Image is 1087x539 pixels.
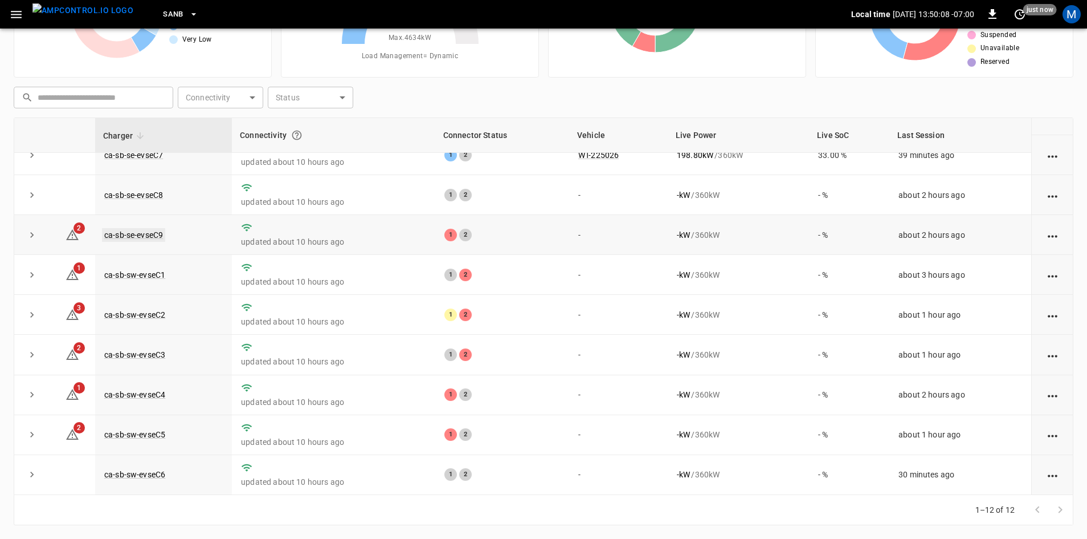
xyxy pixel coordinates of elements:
[889,415,1031,455] td: about 1 hour ago
[444,149,457,161] div: 1
[1045,269,1060,281] div: action cell options
[158,3,203,26] button: SanB
[104,270,165,279] a: ca-sb-sw-evseC1
[677,269,800,281] div: / 360 kW
[459,309,472,321] div: 2
[23,466,40,483] button: expand row
[241,476,426,488] p: updated about 10 hours ago
[23,226,40,244] button: expand row
[1045,189,1060,201] div: action cell options
[1045,389,1060,400] div: action cell options
[241,156,426,168] p: updated about 10 hours ago
[66,390,79,399] a: 1
[459,189,472,201] div: 2
[66,270,79,279] a: 1
[677,149,713,161] p: 198.80 kW
[677,309,690,321] p: - kW
[1045,149,1060,161] div: action cell options
[677,429,690,440] p: - kW
[677,229,800,241] div: / 360 kW
[104,470,165,479] a: ca-sb-sw-evseC6
[66,429,79,439] a: 2
[362,51,459,62] span: Load Management = Dynamic
[677,229,690,241] p: - kW
[435,118,569,153] th: Connector Status
[569,118,668,153] th: Vehicle
[569,215,668,255] td: -
[287,125,307,145] button: Connection between the charger and our software.
[444,428,457,441] div: 1
[73,422,85,433] span: 2
[677,469,690,480] p: - kW
[104,310,165,319] a: ca-sb-sw-evseC2
[459,269,472,281] div: 2
[1011,5,1029,23] button: set refresh interval
[23,306,40,323] button: expand row
[241,316,426,327] p: updated about 10 hours ago
[569,335,668,375] td: -
[23,147,40,164] button: expand row
[889,375,1031,415] td: about 2 hours ago
[809,335,889,375] td: - %
[459,348,472,361] div: 2
[578,151,619,160] a: WT-225026
[73,262,85,274] span: 1
[889,135,1031,175] td: 39 minutes ago
[459,428,472,441] div: 2
[444,229,457,241] div: 1
[459,149,472,161] div: 2
[677,149,800,161] div: / 360 kW
[104,430,165,439] a: ca-sb-sw-evseC5
[569,415,668,455] td: -
[241,276,426,287] p: updated about 10 hours ago
[677,469,800,480] div: / 360 kW
[809,255,889,295] td: - %
[241,356,426,367] p: updated about 10 hours ago
[809,118,889,153] th: Live SoC
[444,189,457,201] div: 1
[73,222,85,234] span: 2
[677,349,800,360] div: / 360 kW
[1023,4,1057,15] span: just now
[1045,429,1060,440] div: action cell options
[23,426,40,443] button: expand row
[66,230,79,239] a: 2
[23,266,40,283] button: expand row
[889,295,1031,335] td: about 1 hour ago
[809,175,889,215] td: - %
[889,118,1031,153] th: Last Session
[980,56,1010,68] span: Reserved
[809,455,889,495] td: - %
[677,429,800,440] div: / 360 kW
[975,504,1015,516] p: 1–12 of 12
[889,215,1031,255] td: about 2 hours ago
[980,43,1019,54] span: Unavailable
[668,118,809,153] th: Live Power
[103,129,148,143] span: Charger
[569,255,668,295] td: -
[241,236,426,248] p: updated about 10 hours ago
[1045,349,1060,360] div: action cell options
[569,455,668,495] td: -
[809,415,889,455] td: - %
[182,34,212,46] span: Very Low
[163,8,183,21] span: SanB
[677,269,690,281] p: - kW
[677,349,690,360] p: - kW
[444,269,457,281] div: 1
[569,295,668,335] td: -
[73,342,85,354] span: 2
[459,468,472,481] div: 2
[444,468,457,481] div: 1
[677,389,800,400] div: / 360 kW
[809,375,889,415] td: - %
[893,9,974,20] p: [DATE] 13:50:08 -07:00
[104,191,163,200] a: ca-sb-se-evseC8
[809,295,889,335] td: - %
[459,388,472,401] div: 2
[389,33,431,44] span: Max. 4634 kW
[569,175,668,215] td: -
[104,390,165,399] a: ca-sb-sw-evseC4
[444,348,457,361] div: 1
[32,3,133,18] img: ampcontrol.io logo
